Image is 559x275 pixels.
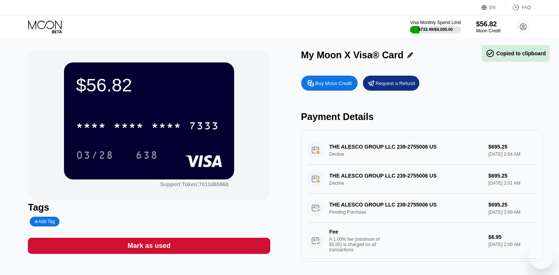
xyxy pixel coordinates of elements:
[410,20,461,25] div: Visa Monthly Spend Limit
[28,202,270,213] div: Tags
[301,111,543,122] div: Payment Details
[136,150,158,162] div: 638
[476,20,501,33] div: $56.82Moon Credit
[363,76,419,91] div: Request a Refund
[30,217,59,226] div: Add Tag
[488,242,537,247] div: [DATE] 2:00 AM
[376,80,415,87] div: Request a Refund
[504,4,531,11] div: FAQ
[410,20,461,33] div: Visa Monthly Spend Limit$733.49/$4,000.00
[34,219,55,224] div: Add Tag
[329,237,386,252] div: A 1.00% fee (minimum of $1.00) is charged on all transactions
[329,229,382,235] div: Fee
[418,27,453,32] div: $733.49 / $4,000.00
[476,20,501,28] div: $56.82
[315,80,352,87] div: Buy Moon Credit
[128,242,171,250] div: Mark as used
[76,150,114,162] div: 03/28
[70,146,119,164] div: 03/28
[301,50,404,61] div: My Moon X Visa® Card
[189,121,219,133] div: 7333
[76,74,222,96] div: $56.82
[481,4,504,11] div: EN
[476,28,501,33] div: Moon Credit
[489,5,496,10] div: EN
[488,234,537,240] div: $6.95
[301,76,358,91] div: Buy Moon Credit
[486,49,546,58] div: Copied to clipboard
[522,5,531,10] div: FAQ
[130,146,164,164] div: 638
[307,223,537,259] div: FeeA 1.00% fee (minimum of $1.00) is charged on all transactions$6.95[DATE] 2:00 AM
[486,49,495,58] span: 
[28,238,270,254] div: Mark as used
[529,245,553,269] iframe: Button to launch messaging window, conversation in progress
[160,181,228,187] div: Support Token: 7013d65960
[160,181,228,187] div: Support Token:7013d65960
